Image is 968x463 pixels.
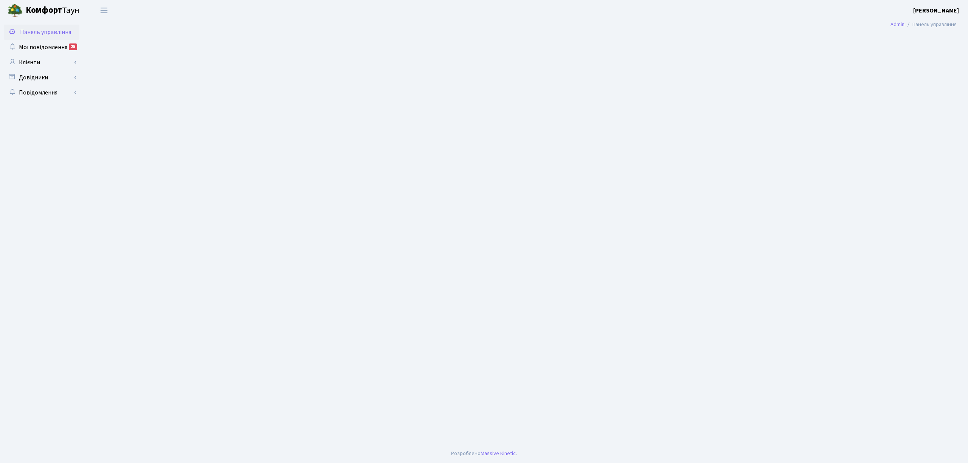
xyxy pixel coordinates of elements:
a: [PERSON_NAME] [913,6,959,15]
span: Мої повідомлення [19,43,67,51]
a: Massive Kinetic [481,449,516,457]
nav: breadcrumb [879,17,968,33]
a: Довідники [4,70,79,85]
img: logo.png [8,3,23,18]
li: Панель управління [904,20,957,29]
a: Панель управління [4,25,79,40]
div: 25 [69,43,77,50]
a: Мої повідомлення25 [4,40,79,55]
a: Клієнти [4,55,79,70]
div: Розроблено . [451,449,517,458]
a: Admin [890,20,904,28]
a: Повідомлення [4,85,79,100]
b: Комфорт [26,4,62,16]
span: Панель управління [20,28,71,36]
span: Таун [26,4,79,17]
button: Переключити навігацію [95,4,113,17]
